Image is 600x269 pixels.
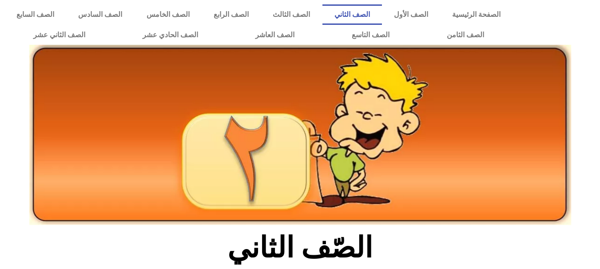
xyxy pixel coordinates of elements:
a: الصفحة الرئيسية [440,4,513,25]
a: الصف الأول [382,4,440,25]
a: الصف الثاني [322,4,382,25]
a: الصف الحادي عشر [114,25,226,45]
a: الصف الثالث [261,4,322,25]
a: الصف السابع [4,4,66,25]
a: الصف الخامس [135,4,202,25]
h2: الصّف الثاني [153,230,447,265]
a: الصف الثامن [418,25,513,45]
a: الصف التاسع [323,25,418,45]
a: الصف العاشر [226,25,323,45]
a: الصف الثاني عشر [4,25,114,45]
a: الصف الرابع [202,4,261,25]
a: الصف السادس [66,4,134,25]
